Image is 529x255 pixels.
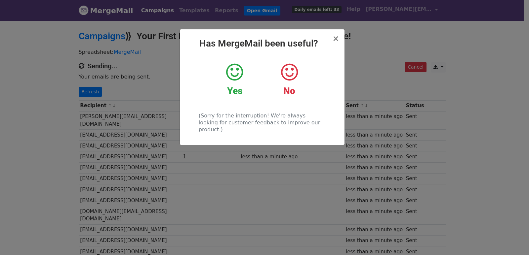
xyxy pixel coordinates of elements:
[227,85,242,96] strong: Yes
[332,35,339,43] button: Close
[212,62,257,97] a: Yes
[332,34,339,43] span: ×
[283,85,295,96] strong: No
[496,223,529,255] iframe: Chat Widget
[199,112,325,133] p: (Sorry for the interruption! We're always looking for customer feedback to improve our product.)
[185,38,339,49] h2: Has MergeMail been useful?
[267,62,311,97] a: No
